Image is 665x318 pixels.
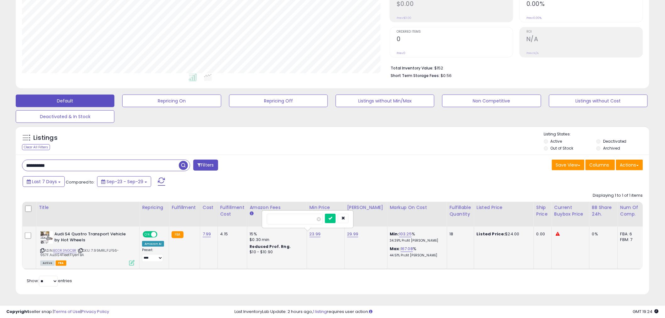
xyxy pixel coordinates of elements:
div: 4.15 [220,231,242,237]
b: Audi S4 Quatro Transport Vehicle by Hot Wheels [54,231,131,244]
div: $0.30 min [250,237,302,243]
div: [PERSON_NAME] [347,204,385,211]
div: Num of Comp. [620,204,643,217]
h2: 0.00% [526,0,643,9]
div: Displaying 1 to 1 of 1 items [593,193,643,199]
span: Compared to: [66,179,95,185]
div: 18 [450,231,469,237]
div: Ship Price [536,204,549,217]
h2: 0 [397,36,513,44]
small: Prev: 0.00% [526,16,541,20]
button: Last 7 Days [23,176,65,187]
a: 29.99 [347,231,359,237]
p: 44.51% Profit [PERSON_NAME] [390,253,442,258]
a: B0DR3NGCBR [53,248,77,253]
span: Sep-23 - Sep-29 [107,178,143,185]
div: Markup on Cost [390,204,444,211]
span: $0.56 [441,73,452,79]
label: Deactivated [603,139,627,144]
a: 103.25 [399,231,412,237]
div: FBA: 6 [620,231,641,237]
div: Clear All Filters [22,144,50,150]
div: Last InventoryLab Update: 2 hours ago, requires user action. [235,309,659,315]
h2: $0.00 [397,0,513,9]
button: Sep-23 - Sep-29 [97,176,151,187]
button: Repricing Off [229,95,328,107]
b: Min: [390,231,399,237]
div: $24.00 [477,231,529,237]
span: OFF [157,232,167,237]
a: 167.08 [401,246,413,252]
b: Reduced Prof. Rng. [250,244,291,249]
div: seller snap | | [6,309,109,315]
div: 0.00 [536,231,547,237]
p: Listing States: [544,131,649,137]
span: Ordered Items [397,30,513,34]
div: Fulfillment Cost [220,204,245,217]
a: Terms of Use [54,309,80,315]
small: Amazon Fees. [250,211,254,217]
button: Repricing On [122,95,221,107]
div: BB Share 24h. [592,204,615,217]
label: Archived [603,145,620,151]
div: ASIN: [40,231,135,265]
div: Cost [203,204,215,211]
button: Default [16,95,114,107]
span: 2025-10-7 19:24 GMT [633,309,659,315]
b: Total Inventory Value: [391,65,433,71]
button: Actions [616,160,643,170]
div: Fulfillment [172,204,197,211]
div: Preset: [142,248,164,262]
div: Min Price [310,204,342,211]
span: FBA [56,260,66,266]
button: Filters [193,160,218,171]
button: Listings without Cost [549,95,648,107]
b: Listed Price: [477,231,505,237]
div: % [390,231,442,243]
img: 5110ii7hozL._SL40_.jpg [40,231,53,244]
span: ROI [526,30,643,34]
small: Prev: $0.00 [397,16,411,20]
div: Current Buybox Price [554,204,587,217]
div: Amazon Fees [250,204,304,211]
span: Last 7 Days [32,178,57,185]
div: Amazon AI [142,241,164,247]
strong: Copyright [6,309,29,315]
button: Save View [552,160,585,170]
b: Max: [390,246,401,252]
a: 7.99 [203,231,211,237]
p: 34.39% Profit [PERSON_NAME] [390,238,442,243]
span: ON [143,232,151,237]
div: Repricing [142,204,166,211]
div: Listed Price [477,204,531,211]
div: Fulfillable Quantity [450,204,471,217]
button: Deactivated & In Stock [16,110,114,123]
div: $10 - $10.90 [250,249,302,255]
a: Privacy Policy [81,309,109,315]
button: Non Competitive [442,95,541,107]
span: | SKU: 7.99MRL.FLF56-957F.AudiS4FleetFlyerFBA [40,248,119,257]
th: The percentage added to the cost of goods (COGS) that forms the calculator for Min & Max prices. [387,202,447,227]
div: 0% [592,231,613,237]
label: Out of Stock [551,145,574,151]
span: Show: entries [27,278,72,284]
div: % [390,246,442,258]
div: FBM: 7 [620,237,641,243]
h5: Listings [33,134,58,142]
span: All listings currently available for purchase on Amazon [40,260,55,266]
button: Listings without Min/Max [336,95,434,107]
button: Columns [585,160,615,170]
div: 15% [250,231,302,237]
small: FBA [172,231,183,238]
h2: N/A [526,36,643,44]
b: Short Term Storage Fees: [391,73,440,78]
li: $152 [391,64,638,71]
a: 23.99 [310,231,321,237]
small: Prev: N/A [526,51,539,55]
a: 1 listing [313,309,327,315]
div: Title [39,204,137,211]
small: Prev: 0 [397,51,405,55]
label: Active [551,139,562,144]
span: Columns [590,162,609,168]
